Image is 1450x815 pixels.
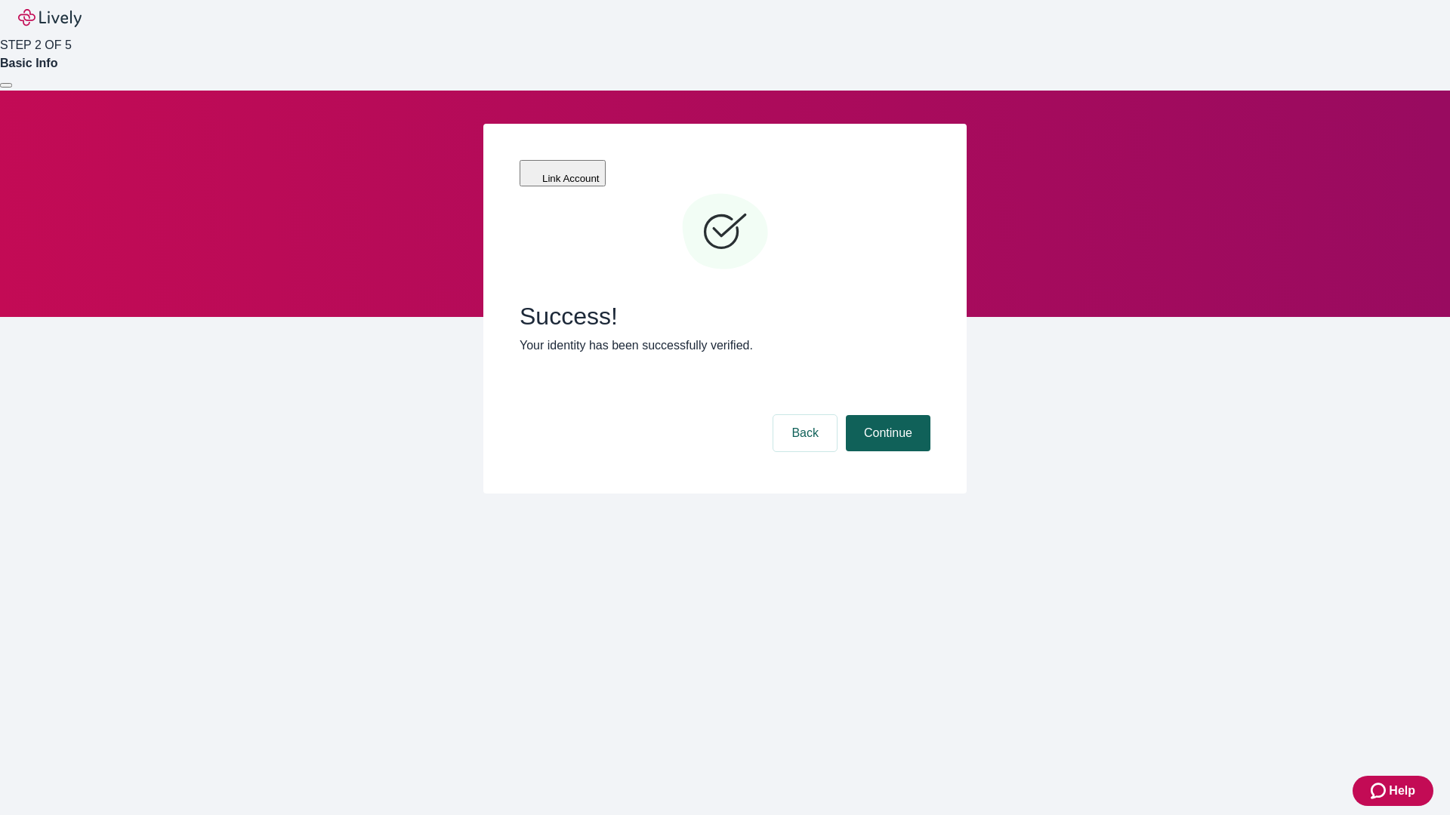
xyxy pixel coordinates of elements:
button: Continue [846,415,930,451]
span: Success! [520,302,930,331]
button: Back [773,415,837,451]
button: Link Account [520,160,606,186]
svg: Zendesk support icon [1371,782,1389,800]
svg: Checkmark icon [680,187,770,278]
img: Lively [18,9,82,27]
button: Zendesk support iconHelp [1353,776,1433,806]
span: Help [1389,782,1415,800]
p: Your identity has been successfully verified. [520,337,930,355]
